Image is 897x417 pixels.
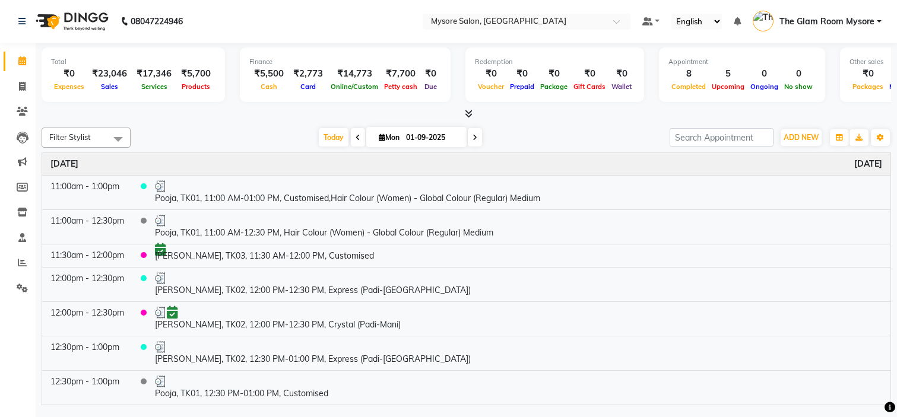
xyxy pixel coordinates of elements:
[42,301,132,336] td: 12:00pm - 12:30pm
[381,67,420,81] div: ₹7,700
[781,129,822,146] button: ADD NEW
[781,82,816,91] span: No show
[507,82,537,91] span: Prepaid
[42,267,132,301] td: 12:00pm - 12:30pm
[51,67,87,81] div: ₹0
[147,209,890,244] td: Pooja, TK01, 11:00 AM-12:30 PM, Hair Colour (Women) - Global Colour (Regular) Medium
[42,175,132,209] td: 11:00am - 1:00pm
[475,57,635,67] div: Redemption
[668,82,709,91] span: Completed
[537,67,570,81] div: ₹0
[784,133,819,142] span: ADD NEW
[176,67,215,81] div: ₹5,700
[51,57,215,67] div: Total
[570,82,608,91] span: Gift Cards
[854,158,882,170] a: September 1, 2025
[289,67,328,81] div: ₹2,773
[537,82,570,91] span: Package
[747,67,781,81] div: 0
[376,133,402,142] span: Mon
[147,336,890,370] td: [PERSON_NAME], TK02, 12:30 PM-01:00 PM, Express (Padi-[GEOGRAPHIC_DATA])
[132,67,176,81] div: ₹17,346
[98,82,121,91] span: Sales
[668,57,816,67] div: Appointment
[328,82,381,91] span: Online/Custom
[42,336,132,370] td: 12:30pm - 1:00pm
[147,175,890,209] td: Pooja, TK01, 11:00 AM-01:00 PM, Customised,Hair Colour (Women) - Global Colour (Regular) Medium
[753,11,774,31] img: The Glam Room Mysore
[147,244,890,267] td: [PERSON_NAME], TK03, 11:30 AM-12:00 PM, Customised
[709,82,747,91] span: Upcoming
[147,301,890,336] td: [PERSON_NAME], TK02, 12:00 PM-12:30 PM, Crystal (Padi-Mani)
[51,82,87,91] span: Expenses
[42,209,132,244] td: 11:00am - 12:30pm
[49,132,91,142] span: Filter Stylist
[850,82,886,91] span: Packages
[249,67,289,81] div: ₹5,500
[608,82,635,91] span: Wallet
[668,67,709,81] div: 8
[42,370,132,405] td: 12:30pm - 1:00pm
[402,129,462,147] input: 2025-09-01
[328,67,381,81] div: ₹14,773
[420,67,441,81] div: ₹0
[319,128,348,147] span: Today
[258,82,280,91] span: Cash
[475,82,507,91] span: Voucher
[50,158,78,170] a: September 1, 2025
[87,67,132,81] div: ₹23,046
[297,82,319,91] span: Card
[608,67,635,81] div: ₹0
[42,244,132,267] td: 11:30am - 12:00pm
[249,57,441,67] div: Finance
[138,82,170,91] span: Services
[30,5,112,38] img: logo
[381,82,420,91] span: Petty cash
[131,5,183,38] b: 08047224946
[147,370,890,405] td: Pooja, TK01, 12:30 PM-01:00 PM, Customised
[507,67,537,81] div: ₹0
[747,82,781,91] span: Ongoing
[850,67,886,81] div: ₹0
[709,67,747,81] div: 5
[670,128,774,147] input: Search Appointment
[570,67,608,81] div: ₹0
[781,67,816,81] div: 0
[421,82,440,91] span: Due
[779,15,874,28] span: The Glam Room Mysore
[475,67,507,81] div: ₹0
[147,267,890,301] td: [PERSON_NAME], TK02, 12:00 PM-12:30 PM, Express (Padi-[GEOGRAPHIC_DATA])
[42,153,890,176] th: September 1, 2025
[179,82,213,91] span: Products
